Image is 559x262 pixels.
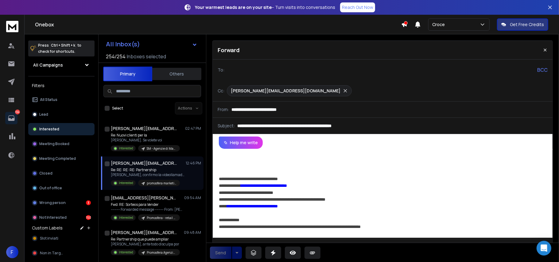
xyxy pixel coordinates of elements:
[106,53,126,60] span: 254 / 254
[119,146,133,151] p: Interested
[28,152,95,165] button: Meeting Completed
[286,241,297,253] button: Underline (Ctrl+U)
[28,247,95,259] button: Non in Target
[119,215,133,220] p: Interested
[39,127,59,132] p: Interested
[28,182,95,194] button: Out of office
[28,81,95,90] h3: Filters
[111,237,180,242] p: Re: Partnership que puede ampliar
[86,215,91,220] div: 150
[111,133,180,138] p: Re: Nuovi clienti per la
[218,123,235,129] p: Subject:
[39,112,48,117] p: Lead
[537,66,548,74] p: BCC
[39,186,62,191] p: Out of office
[40,236,58,241] span: Slot inviati
[195,4,335,10] p: – Turn visits into conversations
[111,168,184,172] p: Re: RE: RE: RE: Partnership
[340,2,375,12] a: Reach Out Now
[111,160,178,166] h1: [PERSON_NAME][EMAIL_ADDRESS][DOMAIN_NAME]
[339,241,350,253] button: Emoticons
[366,241,377,253] button: Code View
[111,172,184,177] p: [PERSON_NAME], confirmo la videollamada del
[39,141,69,146] p: Meeting Booked
[218,106,229,113] p: From:
[15,110,20,114] p: 154
[510,21,544,28] p: Get Free Credits
[28,138,95,150] button: Meeting Booked
[39,200,66,205] p: Wrong person
[497,18,548,31] button: Get Free Credits
[218,88,224,94] p: Cc:
[40,251,64,256] span: Non in Target
[28,108,95,121] button: Lead
[147,146,176,151] p: SM - Agenzie di Marketing
[111,202,184,207] p: Fwd: RE: Sorteos para Vender
[28,123,95,135] button: Interested
[28,59,95,71] button: All Campaigns
[40,97,57,102] p: All Status
[152,67,201,81] button: Others
[537,241,551,256] div: Open Intercom Messenger
[313,241,324,253] button: Insert Link (Ctrl+K)
[273,241,285,253] button: Italic (Ctrl+I)
[219,137,263,149] button: Help me write
[185,126,201,131] p: 02:47 PM
[111,229,178,236] h1: [PERSON_NAME][EMAIL_ADDRESS][PERSON_NAME][DOMAIN_NAME]
[39,156,76,161] p: Meeting Completed
[106,41,140,47] h1: All Inbox(s)
[35,21,401,28] h1: Onebox
[260,241,272,253] button: Bold (Ctrl+B)
[147,216,176,220] p: Promosfera - retail agosto
[147,250,176,255] p: Promosfera Agenzia di Marketing - agosto
[103,67,152,81] button: Primary
[119,181,133,185] p: Interested
[218,67,224,73] p: To:
[111,207,184,212] p: ---------- Forwarded message --------- From: [PERSON_NAME]
[195,4,272,10] strong: Your warmest leads are on your site
[5,112,17,124] a: 154
[127,53,166,60] h3: Inboxes selected
[38,42,81,55] p: Press to check for shortcuts.
[184,195,201,200] p: 09:54 AM
[6,21,18,32] img: logo
[111,138,180,143] p: [PERSON_NAME]. Se volete voi
[351,241,363,253] button: Signature
[33,62,63,68] h1: All Campaigns
[111,195,178,201] h1: [EMAIL_ADDRESS][PERSON_NAME][DOMAIN_NAME] +1
[299,241,310,253] button: More Text
[28,167,95,179] button: Closed
[32,225,63,231] h3: Custom Labels
[39,171,52,176] p: Closed
[6,246,18,258] button: F
[231,88,340,94] p: [PERSON_NAME][EMAIL_ADDRESS][DOMAIN_NAME]
[112,106,123,111] label: Select
[184,230,201,235] p: 09:48 AM
[39,215,67,220] p: Not Interested
[111,125,178,132] h1: [PERSON_NAME][EMAIL_ADDRESS][DOMAIN_NAME]
[101,38,202,50] button: All Inbox(s)
[147,181,176,186] p: promosfera marketing
[28,211,95,224] button: Not Interested150
[28,197,95,209] button: Wrong person3
[218,46,240,54] p: Forward
[50,42,76,49] span: Ctrl + Shift + k
[86,200,91,205] div: 3
[28,232,95,245] button: Slot inviati
[215,241,258,253] button: AI Rephrase
[432,21,447,28] p: Croce
[326,241,337,253] button: Insert Image (Ctrl+P)
[28,94,95,106] button: All Status
[342,4,373,10] p: Reach Out Now
[119,250,133,255] p: Interested
[111,242,180,247] p: [PERSON_NAME], ante todo disculpa por
[186,161,201,166] p: 12:46 PM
